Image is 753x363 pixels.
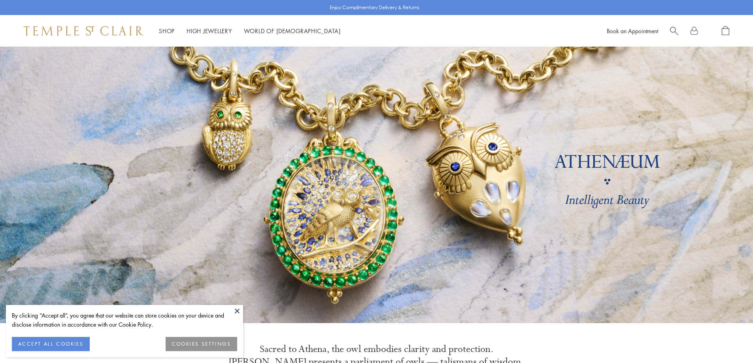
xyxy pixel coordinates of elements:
a: Open Shopping Bag [722,26,729,36]
nav: Main navigation [159,26,341,36]
iframe: Gorgias live chat messenger [713,326,745,355]
p: Enjoy Complimentary Delivery & Returns [330,4,419,11]
a: World of [DEMOGRAPHIC_DATA]World of [DEMOGRAPHIC_DATA] [244,27,341,35]
div: By clicking “Accept all”, you agree that our website can store cookies on your device and disclos... [12,311,237,329]
a: ShopShop [159,27,175,35]
a: High JewelleryHigh Jewellery [187,27,232,35]
a: Book an Appointment [607,27,658,35]
a: Search [670,26,678,36]
button: ACCEPT ALL COOKIES [12,337,90,351]
button: COOKIES SETTINGS [166,337,237,351]
img: Temple St. Clair [24,26,143,36]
